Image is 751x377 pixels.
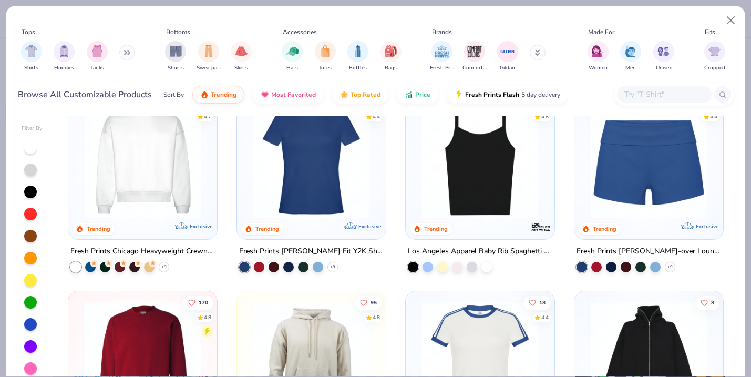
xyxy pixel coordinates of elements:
div: Brands [432,27,452,37]
div: filter for Men [620,41,641,72]
div: filter for Skirts [231,41,252,72]
div: 4.4 [710,113,717,120]
span: + 9 [330,264,335,270]
div: Sort By [163,90,184,99]
button: filter button [620,41,641,72]
span: Trending [211,90,236,99]
div: Fresh Prints Chicago Heavyweight Crewneck [70,245,215,258]
img: flash.gif [455,90,463,99]
img: Gildan Image [500,44,516,59]
div: Filter By [22,125,43,133]
span: + 9 [667,264,673,270]
button: Like [523,295,551,310]
div: filter for Sweatpants [197,41,221,72]
span: 18 [539,300,546,305]
button: Price [397,86,438,104]
span: Fresh Prints [430,64,454,72]
img: Bottles Image [352,45,364,57]
img: Skirts Image [235,45,248,57]
button: Top Rated [332,86,388,104]
img: Cropped Image [708,45,721,57]
img: Women Image [592,45,604,57]
span: Top Rated [351,90,380,99]
div: filter for Totes [315,41,336,72]
div: 4.8 [541,113,549,120]
button: filter button [462,41,487,72]
button: filter button [497,41,518,72]
img: d60be0fe-5443-43a1-ac7f-73f8b6aa2e6e [585,101,713,218]
img: cbf11e79-2adf-4c6b-b19e-3da42613dd1b [416,101,544,218]
div: filter for Hats [282,41,303,72]
img: 1358499d-a160-429c-9f1e-ad7a3dc244c9 [79,101,207,218]
span: Comfort Colors [462,64,487,72]
button: filter button [588,41,609,72]
span: 95 [371,300,377,305]
input: Try "T-Shirt" [623,88,704,100]
button: filter button [430,41,454,72]
div: filter for Shirts [21,41,42,72]
span: 170 [199,300,208,305]
img: trending.gif [200,90,209,99]
button: Like [355,295,382,310]
span: Fresh Prints Flash [465,90,519,99]
img: Unisex Image [657,45,670,57]
img: Los Angeles Apparel logo [530,217,551,238]
span: Exclusive [190,223,212,230]
span: Sweatpants [197,64,221,72]
div: Accessories [283,27,317,37]
span: Shorts [168,64,184,72]
img: Shirts Image [25,45,37,57]
img: Fresh Prints Image [434,44,450,59]
img: Totes Image [320,45,331,57]
div: filter for Unisex [653,41,674,72]
span: 8 [711,300,714,305]
div: Fresh Prints [PERSON_NAME]-over Lounge Shorts [577,245,721,258]
button: filter button [54,41,75,72]
button: filter button [347,41,368,72]
button: filter button [87,41,108,72]
span: Hats [286,64,298,72]
span: Bags [385,64,397,72]
span: Men [625,64,636,72]
div: filter for Bags [380,41,402,72]
img: Hats Image [286,45,299,57]
div: filter for Comfort Colors [462,41,487,72]
button: filter button [231,41,252,72]
span: Unisex [656,64,672,72]
span: Cropped [704,64,725,72]
button: Most Favorited [253,86,324,104]
span: Most Favorited [271,90,316,99]
img: Men Image [625,45,636,57]
div: Fits [705,27,715,37]
div: filter for Women [588,41,609,72]
button: filter button [704,41,725,72]
img: Comfort Colors Image [467,44,482,59]
img: most_fav.gif [261,90,269,99]
span: + 9 [161,264,167,270]
button: Like [695,295,719,310]
span: Tanks [90,64,104,72]
span: Hoodies [54,64,74,72]
div: filter for Gildan [497,41,518,72]
span: Price [415,90,430,99]
span: Exclusive [696,223,718,230]
button: Like [183,295,213,310]
button: filter button [165,41,186,72]
button: filter button [380,41,402,72]
div: 4.8 [204,313,211,321]
img: Hoodies Image [58,45,70,57]
button: filter button [21,41,42,72]
button: filter button [653,41,674,72]
div: filter for Hoodies [54,41,75,72]
span: 5 day delivery [521,89,560,101]
span: Gildan [500,64,515,72]
div: filter for Shorts [165,41,186,72]
img: Bags Image [385,45,396,57]
img: Sweatpants Image [203,45,214,57]
div: 4.8 [373,313,380,321]
span: Women [589,64,608,72]
div: Made For [588,27,614,37]
button: Fresh Prints Flash5 day delivery [447,86,568,104]
div: filter for Tanks [87,41,108,72]
button: Trending [192,86,244,104]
